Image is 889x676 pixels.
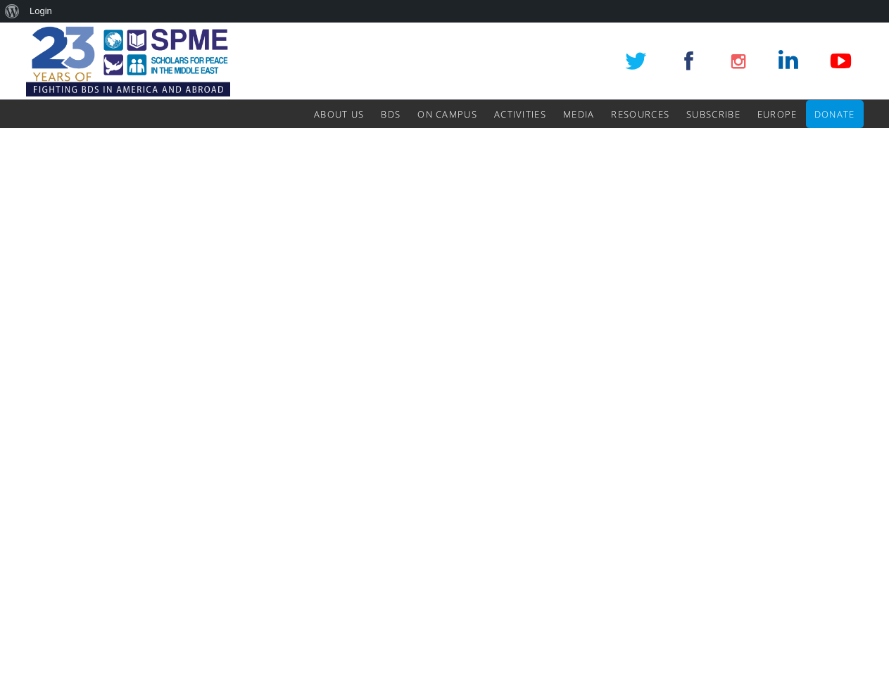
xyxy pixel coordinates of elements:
[611,108,669,120] span: Resources
[563,108,595,120] span: Media
[757,100,797,128] a: Europe
[314,100,364,128] a: About Us
[686,108,740,120] span: Subscribe
[686,100,740,128] a: Subscribe
[563,100,595,128] a: Media
[494,108,546,120] span: Activities
[381,108,401,120] span: BDS
[757,108,797,120] span: Europe
[814,108,855,120] span: Donate
[417,108,477,120] span: On Campus
[314,108,364,120] span: About Us
[611,100,669,128] a: Resources
[417,100,477,128] a: On Campus
[494,100,546,128] a: Activities
[26,23,230,100] img: SPME
[381,100,401,128] a: BDS
[814,100,855,128] a: Donate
